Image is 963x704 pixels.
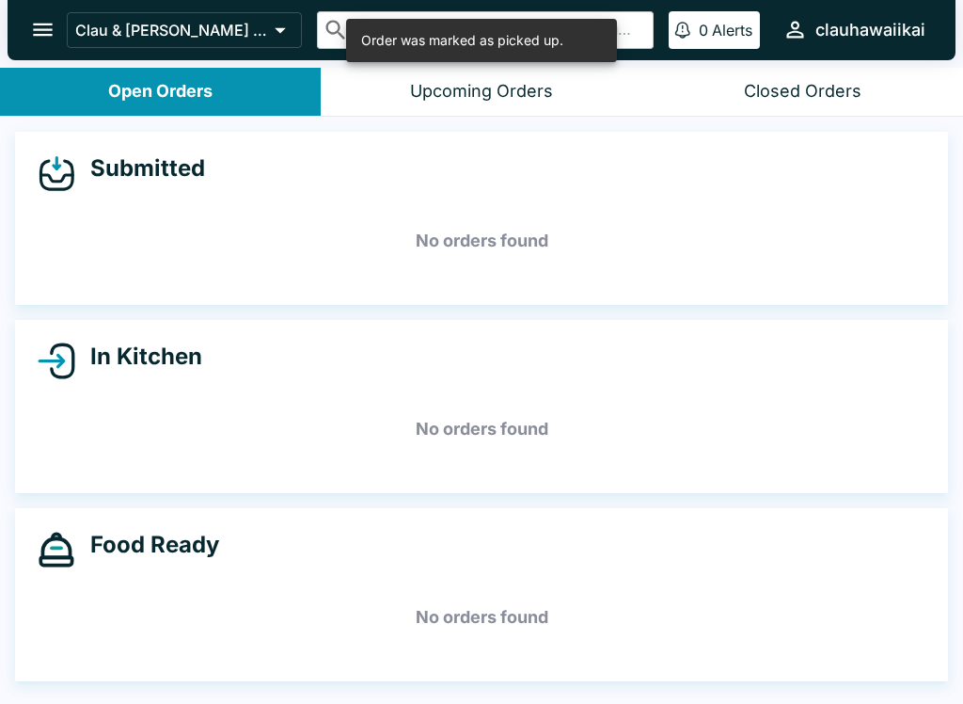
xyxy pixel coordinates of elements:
button: Clau & [PERSON_NAME] Cocina 2 - [US_STATE] Kai [67,12,302,48]
p: Alerts [712,21,752,40]
div: clauhawaiikai [815,19,925,41]
h4: Food Ready [75,531,219,559]
h4: Submitted [75,154,205,183]
p: 0 [699,21,708,40]
h5: No orders found [38,207,925,275]
h5: No orders found [38,395,925,463]
div: Closed Orders [744,81,861,103]
p: Clau & [PERSON_NAME] Cocina 2 - [US_STATE] Kai [75,21,267,40]
button: open drawer [19,6,67,54]
button: clauhawaiikai [775,9,933,50]
h5: No orders found [38,584,925,651]
h4: In Kitchen [75,343,202,371]
div: Upcoming Orders [410,81,553,103]
div: Order was marked as picked up. [361,24,563,56]
div: Open Orders [108,81,213,103]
